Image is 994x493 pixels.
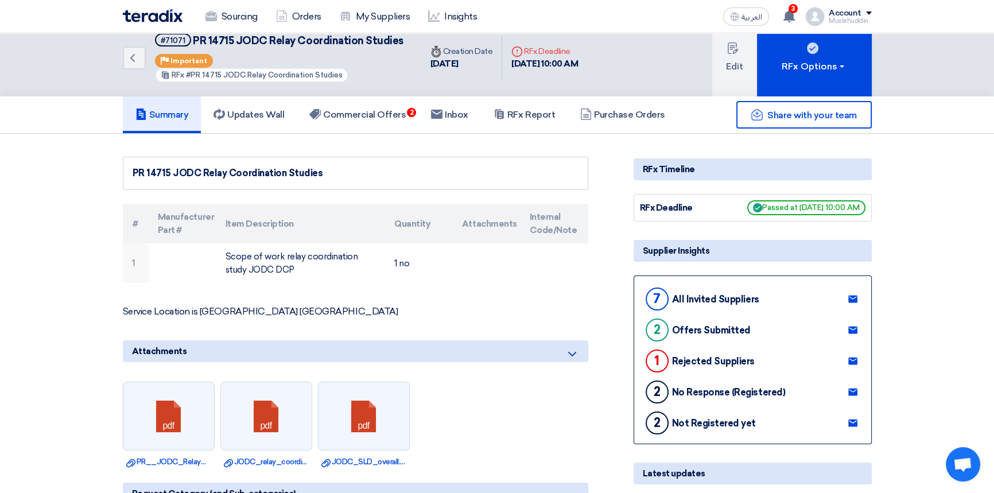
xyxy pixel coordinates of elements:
[123,9,183,22] img: Teradix logo
[385,243,453,283] td: 1 no
[453,204,521,243] th: Attachments
[646,412,669,434] div: 2
[224,456,309,468] a: JODC_relay_coordination_studies__SOW.pdf
[297,96,418,133] a: Commercial Offers2
[331,4,419,29] a: My Suppliers
[634,158,872,180] div: RFx Timeline
[201,96,297,133] a: Updates Wall
[741,13,762,21] span: العربية
[511,45,578,57] div: RFx Deadline
[767,110,856,121] span: Share with your team
[747,200,865,215] span: Passed at [DATE] 10:00 AM
[213,109,284,121] h5: Updates Wall
[385,204,453,243] th: Quantity
[193,34,403,47] span: PR 14715 JODC Relay Coordination Studies
[321,456,406,468] a: JODC_SLD_overall.pdf
[133,166,578,180] div: PR 14715 JODC Relay Coordination Studies
[829,18,872,24] div: Muslehuddin
[196,4,267,29] a: Sourcing
[640,201,726,215] div: RFx Deadline
[757,20,872,96] button: RFx Options
[419,4,486,29] a: Insights
[135,109,189,121] h5: Summary
[580,109,665,121] h5: Purchase Orders
[672,325,751,336] div: Offers Submitted
[494,109,555,121] h5: RFx Report
[946,447,980,482] a: Open chat
[672,356,755,367] div: Rejected Suppliers
[161,37,185,44] div: #71071
[568,96,678,133] a: Purchase Orders
[126,456,211,468] a: PR__JODC_Relay_Coordination.pdf
[186,71,343,79] span: #PR 14715 JODC Relay Coordination Studies
[123,204,149,243] th: #
[634,463,872,484] div: Latest updates
[646,319,669,341] div: 2
[170,57,207,65] span: Important
[123,96,201,133] a: Summary
[216,243,385,283] td: Scope of work relay coordination study JODC DCP
[672,294,759,305] div: All Invited Suppliers
[267,4,331,29] a: Orders
[712,20,757,96] button: Edit
[431,109,468,121] h5: Inbox
[481,96,568,133] a: RFx Report
[789,4,798,13] span: 3
[155,33,407,48] h5: PR 14715 JODC Relay Coordination Studies
[309,109,406,121] h5: Commercial Offers
[672,418,756,429] div: Not Registered yet
[511,57,578,71] div: [DATE] 10:00 AM
[430,45,493,57] div: Creation Date
[634,240,872,262] div: Supplier Insights
[806,7,824,26] img: profile_test.png
[521,204,588,243] th: Internal Code/Note
[646,350,669,372] div: 1
[216,204,385,243] th: Item Description
[646,381,669,403] div: 2
[172,71,184,79] span: RFx
[418,96,481,133] a: Inbox
[782,60,847,73] div: RFx Options
[723,7,769,26] button: العربية
[829,9,861,18] div: Account
[646,288,669,310] div: 7
[430,57,493,71] div: [DATE]
[407,108,416,117] span: 2
[132,345,187,358] span: Attachments
[672,387,785,398] div: No Response (Registered)
[123,243,149,283] td: 1
[123,306,588,317] p: Service Location is [GEOGRAPHIC_DATA] [GEOGRAPHIC_DATA]
[149,204,216,243] th: Manufacturer Part #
